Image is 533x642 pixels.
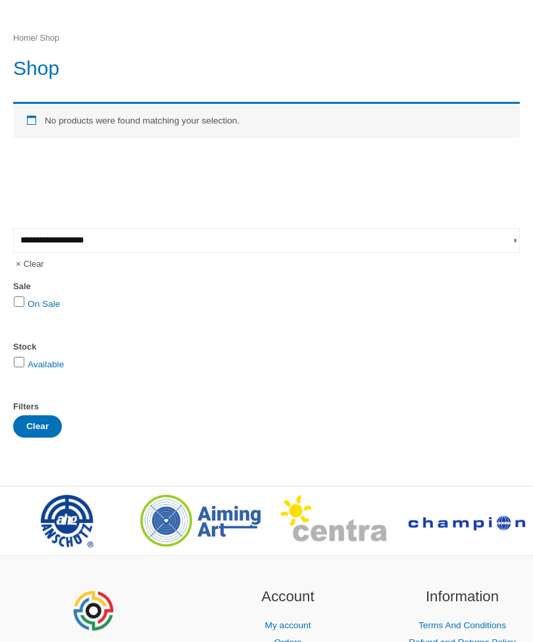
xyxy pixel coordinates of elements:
[265,620,311,630] a: My account
[13,34,36,43] a: Home
[28,359,64,369] a: Available
[13,102,520,139] div: No products were found matching your selection.
[217,585,359,607] h2: Account
[13,415,62,438] button: Clear
[392,585,533,607] h2: Information
[14,296,24,307] input: On Sale
[13,338,520,355] div: Stock
[13,278,520,295] div: Sale
[13,55,520,82] h1: Shop
[28,299,60,309] a: On Sale
[13,398,520,415] div: Filters
[14,357,24,367] input: Available
[13,31,520,46] nav: Breadcrumb
[419,620,506,630] a: Terms And Conditions
[13,253,44,275] span: Clear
